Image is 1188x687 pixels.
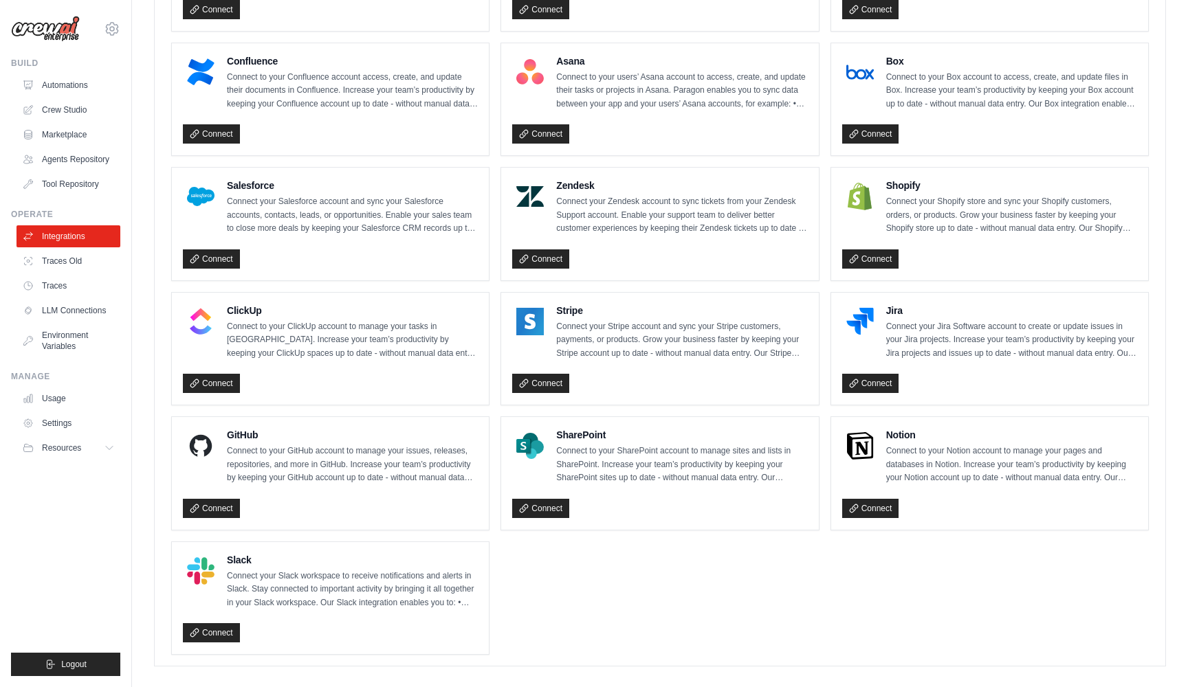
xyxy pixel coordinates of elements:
div: Manage [11,371,120,382]
h4: Shopify [886,179,1137,192]
p: Connect to your SharePoint account to manage sites and lists in SharePoint. Increase your team’s ... [556,444,807,485]
p: Connect your Zendesk account to sync tickets from your Zendesk Support account. Enable your suppo... [556,195,807,236]
span: Resources [42,442,81,453]
p: Connect to your Notion account to manage your pages and databases in Notion. Increase your team’s... [886,444,1137,485]
a: Connect [512,374,569,393]
img: Stripe Logo [516,308,544,335]
a: Connect [183,374,240,393]
a: Integrations [16,225,120,247]
p: Connect to your Confluence account access, create, and update their documents in Confluence. Incr... [227,71,478,111]
a: Settings [16,412,120,434]
p: Connect your Shopify store and sync your Shopify customers, orders, or products. Grow your busine... [886,195,1137,236]
a: Connect [842,124,899,144]
a: Connect [842,499,899,518]
a: Connect [842,374,899,393]
a: Connect [512,499,569,518]
img: Logo [11,16,80,42]
h4: Stripe [556,304,807,317]
img: Slack Logo [187,557,214,585]
a: Connect [183,124,240,144]
h4: Asana [556,54,807,68]
p: Connect to your Box account to access, create, and update files in Box. Increase your team’s prod... [886,71,1137,111]
a: Tool Repository [16,173,120,195]
a: Connect [183,623,240,642]
img: Confluence Logo [187,58,214,86]
img: Asana Logo [516,58,544,86]
h4: Notion [886,428,1137,442]
p: Connect your Salesforce account and sync your Salesforce accounts, contacts, leads, or opportunit... [227,195,478,236]
a: Connect [842,249,899,269]
h4: Salesforce [227,179,478,192]
button: Resources [16,437,120,459]
h4: Box [886,54,1137,68]
img: Box Logo [846,58,874,86]
img: Notion Logo [846,432,874,460]
a: Traces Old [16,250,120,272]
img: GitHub Logo [187,432,214,460]
p: Connect to your ClickUp account to manage your tasks in [GEOGRAPHIC_DATA]. Increase your team’s p... [227,320,478,361]
p: Connect your Slack workspace to receive notifications and alerts in Slack. Stay connected to impo... [227,570,478,610]
div: Operate [11,209,120,220]
h4: Jira [886,304,1137,317]
a: LLM Connections [16,300,120,322]
a: Crew Studio [16,99,120,121]
a: Marketplace [16,124,120,146]
h4: ClickUp [227,304,478,317]
a: Traces [16,275,120,297]
a: Automations [16,74,120,96]
button: Logout [11,653,120,676]
p: Connect your Jira Software account to create or update issues in your Jira projects. Increase you... [886,320,1137,361]
img: ClickUp Logo [187,308,214,335]
p: Connect to your users’ Asana account to access, create, and update their tasks or projects in Asa... [556,71,807,111]
img: Jira Logo [846,308,874,335]
img: Zendesk Logo [516,183,544,210]
h4: Slack [227,553,478,567]
a: Agents Repository [16,148,120,170]
a: Environment Variables [16,324,120,357]
a: Connect [183,249,240,269]
span: Logout [61,659,87,670]
p: Connect to your GitHub account to manage your issues, releases, repositories, and more in GitHub.... [227,444,478,485]
a: Connect [512,249,569,269]
a: Usage [16,387,120,409]
img: SharePoint Logo [516,432,544,460]
h4: Zendesk [556,179,807,192]
p: Connect your Stripe account and sync your Stripe customers, payments, or products. Grow your busi... [556,320,807,361]
img: Salesforce Logo [187,183,214,210]
h4: GitHub [227,428,478,442]
div: Build [11,58,120,69]
a: Connect [183,499,240,518]
a: Connect [512,124,569,144]
h4: Confluence [227,54,478,68]
img: Shopify Logo [846,183,874,210]
h4: SharePoint [556,428,807,442]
